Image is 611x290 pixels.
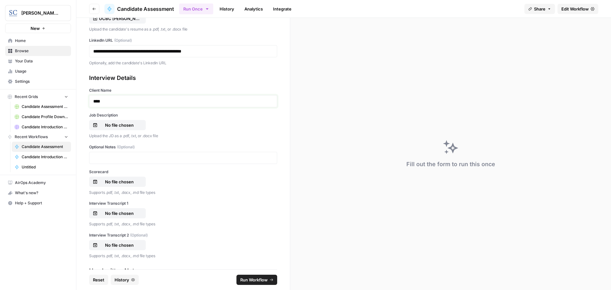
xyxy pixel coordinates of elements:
[111,275,139,285] button: History
[5,198,71,208] button: Help + Support
[5,76,71,87] a: Settings
[22,124,68,130] span: Candidate Introduction Download Sheet
[15,58,68,64] span: Your Data
[406,160,495,169] div: Fill out the form to run this once
[15,38,68,44] span: Home
[89,120,146,130] button: No file chosen
[89,74,277,82] div: Interview Details
[117,5,174,13] span: Candidate Assessment
[89,221,277,227] p: Supports .pdf, .txt, .docx, .md file types
[89,275,108,285] button: Reset
[269,4,295,14] a: Integrate
[89,232,277,238] label: Interview Transcript 2
[114,38,132,43] span: (Optional)
[5,132,71,142] button: Recent Workflows
[15,180,68,186] span: AirOps Academy
[89,60,277,66] p: Optionally, add the candidate's Linkedin URL
[115,277,129,283] span: History
[99,122,140,128] p: No file chosen
[12,142,71,152] a: Candidate Assessment
[99,242,140,248] p: No file chosen
[89,169,277,175] label: Scorecard
[5,36,71,46] a: Home
[89,266,277,275] div: Handwritten Notes
[561,6,589,12] span: Edit Workflow
[89,240,146,250] button: No file chosen
[7,7,19,19] img: Stanton Chase Nashville Logo
[558,4,598,14] a: Edit Workflow
[93,277,104,283] span: Reset
[216,4,238,14] a: History
[524,4,555,14] button: Share
[5,5,71,21] button: Workspace: Stanton Chase Nashville
[89,88,277,93] label: Client Name
[130,232,148,238] span: (Optional)
[12,102,71,112] a: Candidate Assessment Download Sheet
[15,79,68,84] span: Settings
[22,104,68,110] span: Candidate Assessment Download Sheet
[89,253,277,259] p: Supports .pdf, .txt, .docx, .md file types
[5,24,71,33] button: New
[15,48,68,54] span: Browse
[5,56,71,66] a: Your Data
[89,112,277,118] label: Job Description
[12,162,71,172] a: Untitled
[179,4,213,14] button: Run Once
[31,25,40,32] span: New
[12,152,71,162] a: Candidate Introduction and Profile
[12,122,71,132] a: Candidate Introduction Download Sheet
[22,144,68,150] span: Candidate Assessment
[22,154,68,160] span: Candidate Introduction and Profile
[240,277,268,283] span: Run Workflow
[22,114,68,120] span: Candidate Profile Download Sheet
[15,68,68,74] span: Usage
[104,4,174,14] a: Candidate Assessment
[89,189,277,196] p: Supports .pdf, .txt, .docx, .md file types
[89,133,277,139] p: Upload the JD as a .pdf, .txt, or .docx file
[12,112,71,122] a: Candidate Profile Download Sheet
[15,200,68,206] span: Help + Support
[89,13,146,24] button: UCBC [PERSON_NAME] resume 8 2025.pdf
[89,208,146,218] button: No file chosen
[5,178,71,188] a: AirOps Academy
[15,94,38,100] span: Recent Grids
[99,210,140,216] p: No file chosen
[236,275,277,285] button: Run Workflow
[241,4,267,14] a: Analytics
[99,179,140,185] p: No file chosen
[5,66,71,76] a: Usage
[117,144,135,150] span: (Optional)
[5,46,71,56] a: Browse
[99,15,140,22] p: UCBC [PERSON_NAME] resume 8 2025.pdf
[534,6,545,12] span: Share
[21,10,60,16] span: [PERSON_NAME] [GEOGRAPHIC_DATA]
[89,201,277,206] label: Interview Transcript 1
[5,188,71,198] button: What's new?
[22,164,68,170] span: Untitled
[89,144,277,150] label: Optional Notes
[89,38,277,43] label: LinkedIn URL
[5,92,71,102] button: Recent Grids
[89,177,146,187] button: No file chosen
[15,134,48,140] span: Recent Workflows
[89,26,277,32] p: Upload the candidate's resume as a .pdf, .txt, or .docx file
